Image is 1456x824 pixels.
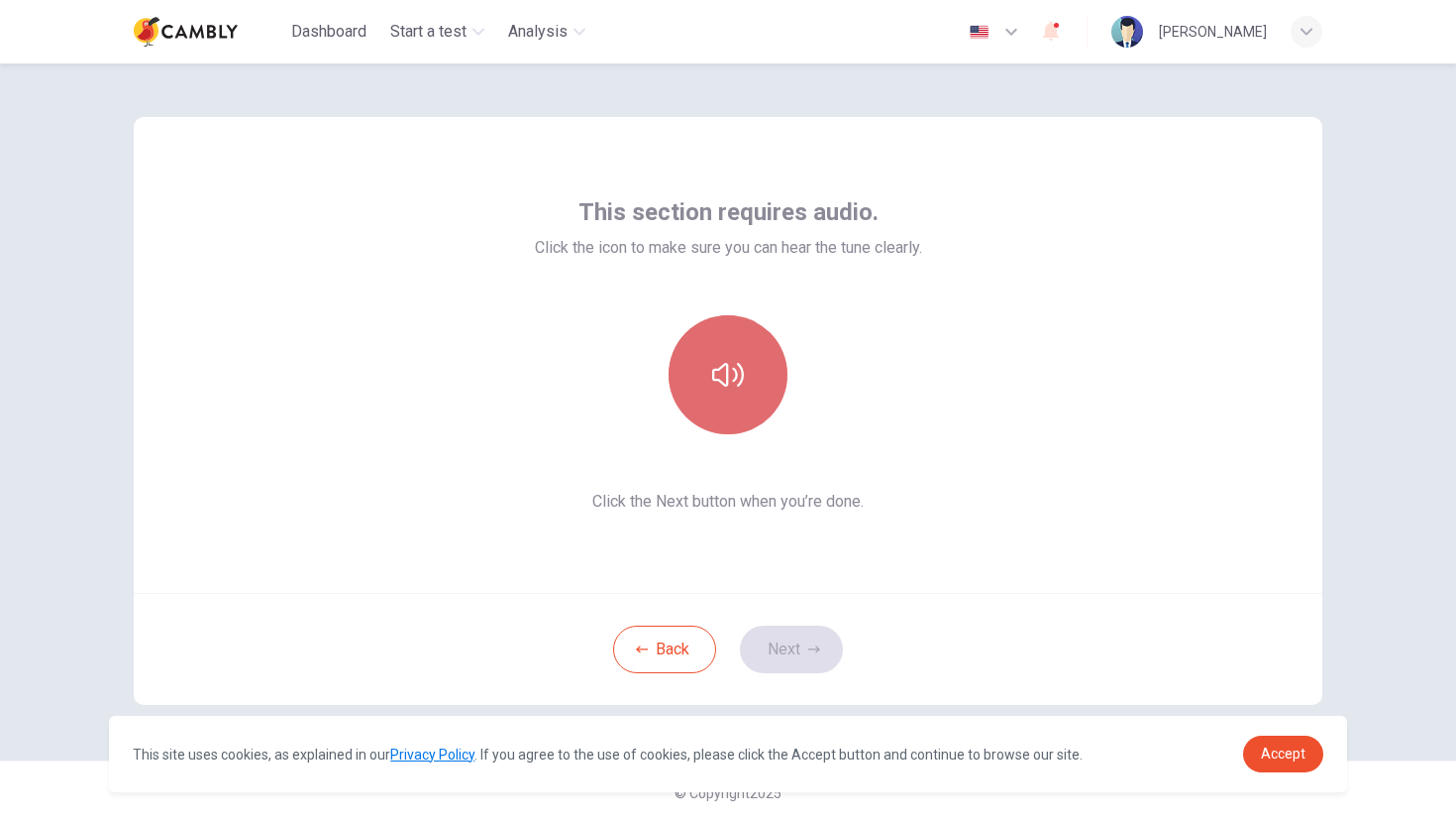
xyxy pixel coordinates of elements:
span: This section requires audio. [578,196,879,228]
img: Cambly logo [134,12,238,52]
span: This site uses cookies, as explained in our . If you agree to the use of cookies, please click th... [133,747,1083,763]
span: Click the Next button when you’re done. [535,490,922,514]
img: en [967,25,991,40]
span: Dashboard [291,20,366,44]
div: [PERSON_NAME] [1159,20,1267,44]
span: Accept [1261,746,1305,762]
div: cookieconsent [109,716,1347,792]
span: Click the icon to make sure you can hear the tune clearly. [535,236,922,260]
a: Cambly logo [134,12,283,52]
img: Profile picture [1111,16,1143,48]
button: Dashboard [283,14,374,50]
a: dismiss cookie message [1243,736,1323,772]
a: Privacy Policy [390,747,474,763]
button: Back [613,626,716,673]
span: Analysis [508,20,568,44]
span: © Copyright 2025 [675,785,781,801]
span: Start a test [390,20,467,44]
button: Analysis [500,14,593,50]
button: Start a test [382,14,492,50]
